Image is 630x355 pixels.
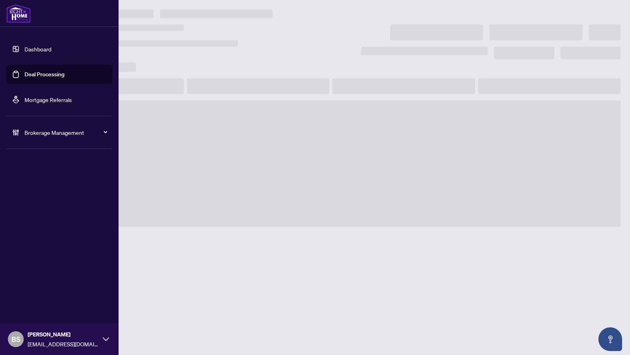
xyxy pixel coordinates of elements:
[6,4,31,23] img: logo
[28,330,99,339] span: [PERSON_NAME]
[25,96,72,103] a: Mortgage Referrals
[25,71,64,78] a: Deal Processing
[598,327,622,351] button: Open asap
[11,334,21,345] span: BS
[28,340,99,348] span: [EMAIL_ADDRESS][DOMAIN_NAME]
[25,128,107,137] span: Brokerage Management
[25,45,51,53] a: Dashboard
